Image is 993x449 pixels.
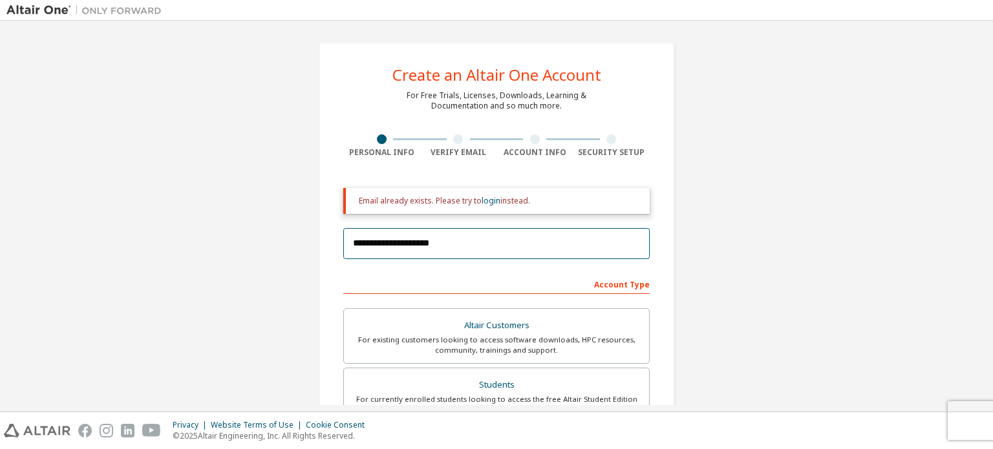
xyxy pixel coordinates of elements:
div: For currently enrolled students looking to access the free Altair Student Edition bundle and all ... [352,394,641,415]
img: linkedin.svg [121,424,134,437]
img: instagram.svg [100,424,113,437]
div: Cookie Consent [306,420,372,430]
div: Altair Customers [352,317,641,335]
div: Create an Altair One Account [392,67,601,83]
div: Students [352,376,641,394]
img: Altair One [6,4,168,17]
div: Account Info [496,147,573,158]
div: Security Setup [573,147,650,158]
img: altair_logo.svg [4,424,70,437]
div: For Free Trials, Licenses, Downloads, Learning & Documentation and so much more. [407,90,586,111]
div: Privacy [173,420,211,430]
div: Account Type [343,273,650,294]
div: Personal Info [343,147,420,158]
a: login [482,195,500,206]
p: © 2025 Altair Engineering, Inc. All Rights Reserved. [173,430,372,441]
img: youtube.svg [142,424,161,437]
div: Email already exists. Please try to instead. [359,196,639,206]
div: Website Terms of Use [211,420,306,430]
div: Verify Email [420,147,497,158]
img: facebook.svg [78,424,92,437]
div: For existing customers looking to access software downloads, HPC resources, community, trainings ... [352,335,641,355]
